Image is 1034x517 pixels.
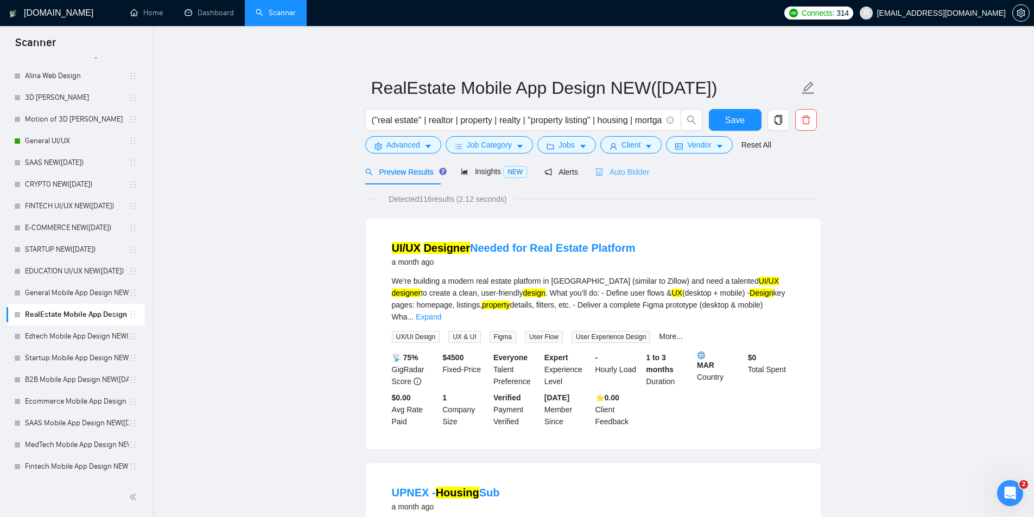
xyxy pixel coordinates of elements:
[7,87,145,108] li: 3D Alex
[407,312,414,321] span: ...
[392,242,636,254] a: UI/UX DesignerNeeded for Real Estate Platform
[675,142,683,150] span: idcard
[129,202,137,210] span: holder
[386,139,420,151] span: Advanced
[129,354,137,362] span: holder
[768,115,789,125] span: copy
[491,352,542,387] div: Talent Preference
[392,331,440,343] span: UX/UI Design
[365,136,441,154] button: settingAdvancedcaret-down
[7,456,145,477] li: Fintech Mobile App Design NEW(23.08.2025)
[25,239,129,260] a: STARTUP NEW([DATE])
[25,130,129,152] a: General UI/UX
[390,352,441,387] div: GigRadar Score
[129,224,137,232] span: holder
[7,35,65,58] span: Scanner
[129,72,137,80] span: holder
[595,168,649,176] span: Auto Bidder
[442,393,447,402] b: 1
[750,289,773,297] mark: Design
[7,369,145,391] li: B2B Mobile App Design NEW(23.08.2025)
[795,109,817,131] button: delete
[185,8,234,17] a: dashboardDashboard
[796,115,816,125] span: delete
[25,325,129,347] a: Edtech Mobile App Design NEW([DATE])
[503,166,527,178] span: NEW
[392,256,636,269] div: a month ago
[716,142,724,150] span: caret-down
[455,142,462,150] span: bars
[646,353,674,374] b: 1 to 3 months
[7,434,145,456] li: MedTech Mobile App Design NEW(23.08.2025)
[25,65,129,87] a: Alina Web Design
[129,441,137,449] span: holder
[390,392,441,427] div: Avg Rate Paid
[129,397,137,406] span: holder
[671,289,682,297] mark: UX
[424,142,432,150] span: caret-down
[438,167,448,176] div: Tooltip anchor
[129,137,137,145] span: holder
[25,456,129,477] a: Fintech Mobile App Design NEW([DATE])
[365,168,373,176] span: search
[559,139,575,151] span: Jobs
[1012,9,1030,17] a: setting
[25,174,129,195] a: CRYPTO NEW([DATE])
[697,352,705,359] img: 🌐
[7,174,145,195] li: CRYPTO NEW(23.08.2025)
[547,142,554,150] span: folder
[129,289,137,297] span: holder
[7,325,145,347] li: Edtech Mobile App Design NEW(23.08.2025)
[129,419,137,427] span: holder
[440,392,491,427] div: Company Size
[7,260,145,282] li: EDUCATION UI/UX NEW(23.08.2025)
[25,260,129,282] a: EDUCATION UI/UX NEW([DATE])
[1019,480,1028,489] span: 2
[25,195,129,217] a: FINTECH UI/UX NEW([DATE])
[467,139,512,151] span: Job Category
[644,352,695,387] div: Duration
[25,217,129,239] a: E-COMMERCE NEW([DATE])
[697,352,744,369] b: MAR
[381,193,514,205] span: Detected 116 results (2.12 seconds)
[801,81,815,95] span: edit
[997,480,1023,506] iframe: Intercom live chat
[365,168,443,176] span: Preview Results
[7,108,145,130] li: Motion of 3D Alex
[25,434,129,456] a: MedTech Mobile App Design NEW([DATE])
[7,152,145,174] li: SAAS NEW(23.08.2025)
[490,331,516,343] span: Figma
[572,331,650,343] span: User Experience Design
[579,142,587,150] span: caret-down
[544,393,569,402] b: [DATE]
[461,167,527,176] span: Insights
[802,7,834,19] span: Connects:
[542,392,593,427] div: Member Since
[523,289,545,297] mark: design
[695,352,746,387] div: Country
[375,142,382,150] span: setting
[7,391,145,412] li: Ecommerce Mobile App Design NEW(23.08.2025)
[491,392,542,427] div: Payment Verified
[25,347,129,369] a: Startup Mobile App Design NEW([DATE])
[482,301,510,309] mark: property
[493,353,528,362] b: Everyone
[725,113,745,127] span: Save
[392,289,421,297] mark: designer
[746,352,797,387] div: Total Spent
[610,142,617,150] span: user
[440,352,491,387] div: Fixed-Price
[129,245,137,254] span: holder
[7,217,145,239] li: E-COMMERCE NEW(23.08.2025)
[667,117,674,124] span: info-circle
[7,65,145,87] li: Alina Web Design
[600,136,662,154] button: userClientcaret-down
[446,136,533,154] button: barsJob Categorycaret-down
[621,139,641,151] span: Client
[130,8,163,17] a: homeHome
[129,267,137,276] span: holder
[659,332,683,341] a: More...
[416,312,441,321] a: Expand
[789,9,798,17] img: upwork-logo.png
[392,393,411,402] b: $0.00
